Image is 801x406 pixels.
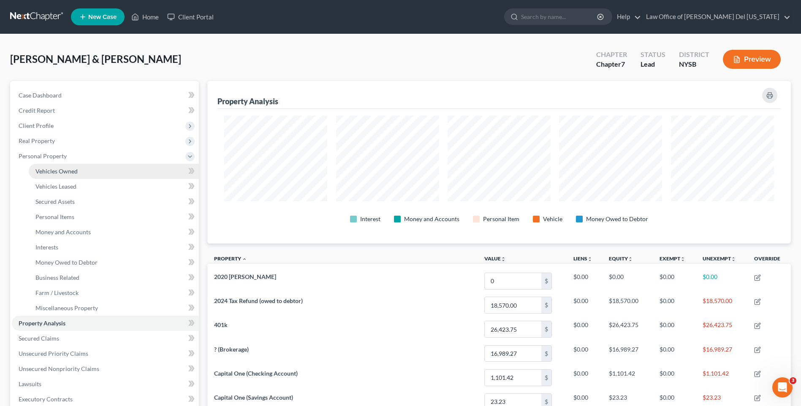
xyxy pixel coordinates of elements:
a: Secured Assets [29,194,199,209]
a: Personal Items [29,209,199,225]
div: Vehicle [543,215,562,223]
a: Business Related [29,270,199,285]
input: 0.00 [485,346,541,362]
span: [PERSON_NAME] & [PERSON_NAME] [10,53,181,65]
div: District [679,50,709,60]
div: Money and Accounts [404,215,459,223]
td: $0.00 [567,365,602,390]
i: unfold_more [731,257,736,262]
button: Preview [723,50,781,69]
a: Help [613,9,641,24]
td: $0.00 [653,269,696,293]
div: $ [541,370,551,386]
a: Client Portal [163,9,218,24]
a: Valueunfold_more [484,255,506,262]
span: Credit Report [19,107,55,114]
a: Vehicles Leased [29,179,199,194]
a: Credit Report [12,103,199,118]
a: Secured Claims [12,331,199,346]
td: $26,423.75 [602,317,653,341]
span: Personal Items [35,213,74,220]
td: $16,989.27 [696,341,747,365]
a: Unsecured Nonpriority Claims [12,361,199,376]
span: 7 [621,60,625,68]
input: 0.00 [485,370,541,386]
span: Case Dashboard [19,92,62,99]
span: Money Owed to Debtor [35,259,98,266]
input: 0.00 [485,297,541,313]
a: Home [127,9,163,24]
a: Property Analysis [12,316,199,331]
div: Chapter [596,50,627,60]
input: 0.00 [485,321,541,337]
div: Interest [360,215,380,223]
i: unfold_more [501,257,506,262]
div: $ [541,297,551,313]
span: New Case [88,14,117,20]
span: Secured Claims [19,335,59,342]
span: Farm / Livestock [35,289,79,296]
div: Lead [641,60,665,69]
td: $0.00 [653,317,696,341]
td: $1,101.42 [696,365,747,390]
span: Unsecured Nonpriority Claims [19,365,99,372]
a: Money Owed to Debtor [29,255,199,270]
span: 2020 [PERSON_NAME] [214,273,276,280]
div: $ [541,273,551,289]
td: $0.00 [567,317,602,341]
div: NYSB [679,60,709,69]
i: unfold_more [587,257,592,262]
input: 0.00 [485,273,541,289]
span: Capital One (Savings Account) [214,394,293,401]
td: $1,101.42 [602,365,653,390]
td: $0.00 [602,269,653,293]
iframe: Intercom live chat [772,377,793,398]
td: $0.00 [653,293,696,317]
span: Executory Contracts [19,395,73,403]
span: 401k [214,321,228,328]
td: $18,570.00 [602,293,653,317]
a: Equityunfold_more [609,255,633,262]
i: expand_less [242,257,247,262]
span: Business Related [35,274,79,281]
div: Property Analysis [217,96,278,106]
div: Chapter [596,60,627,69]
td: $18,570.00 [696,293,747,317]
span: Property Analysis [19,319,65,327]
span: Vehicles Owned [35,168,78,175]
a: Exemptunfold_more [660,255,685,262]
span: Real Property [19,137,55,144]
a: Lawsuits [12,376,199,392]
span: Miscellaneous Property [35,304,98,311]
span: Personal Property [19,152,67,160]
a: Money and Accounts [29,225,199,240]
span: Vehicles Leased [35,183,76,190]
div: Personal Item [483,215,519,223]
input: Search by name... [521,9,598,24]
div: Status [641,50,665,60]
td: $0.00 [567,293,602,317]
a: Unsecured Priority Claims [12,346,199,361]
span: Client Profile [19,122,54,129]
span: Unsecured Priority Claims [19,350,88,357]
div: $ [541,346,551,362]
a: Law Office of [PERSON_NAME] Del [US_STATE] [642,9,790,24]
span: 2024 Tax Refund (owed to debtor) [214,297,303,304]
a: Miscellaneous Property [29,300,199,316]
td: $26,423.75 [696,317,747,341]
a: Liensunfold_more [573,255,592,262]
span: Capital One (Checking Account) [214,370,298,377]
td: $0.00 [567,269,602,293]
td: $16,989.27 [602,341,653,365]
a: Vehicles Owned [29,164,199,179]
span: Lawsuits [19,380,41,387]
th: Override [747,250,791,269]
span: ? (Brokerage) [214,346,249,353]
td: $0.00 [696,269,747,293]
a: Unexemptunfold_more [703,255,736,262]
td: $0.00 [653,341,696,365]
i: unfold_more [628,257,633,262]
a: Case Dashboard [12,88,199,103]
a: Farm / Livestock [29,285,199,300]
td: $0.00 [567,341,602,365]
